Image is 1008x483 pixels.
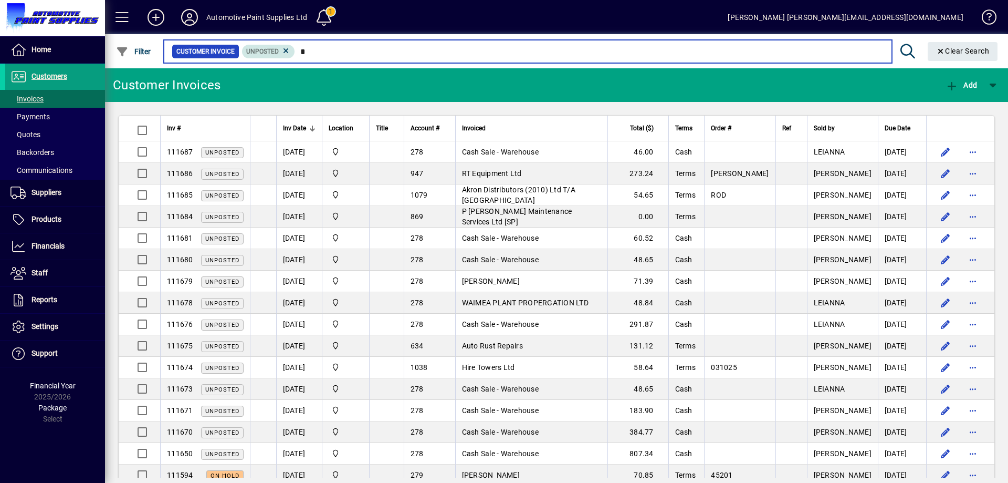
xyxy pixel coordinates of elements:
[211,472,239,479] span: On hold
[814,342,871,350] span: [PERSON_NAME]
[5,37,105,63] a: Home
[113,42,154,61] button: Filter
[974,2,995,36] a: Knowledge Base
[607,163,668,184] td: 273.24
[5,108,105,126] a: Payments
[711,169,769,178] span: [PERSON_NAME]
[205,214,239,221] span: Unposted
[878,249,926,271] td: [DATE]
[411,299,424,307] span: 278
[675,191,696,199] span: Terms
[878,163,926,184] td: [DATE]
[167,122,181,134] span: Inv #
[936,47,990,55] span: Clear Search
[276,141,322,163] td: [DATE]
[675,234,692,242] span: Cash
[964,230,981,246] button: More options
[462,234,539,242] span: Cash Sale - Warehouse
[5,161,105,179] a: Communications
[329,318,363,330] span: Automotive Paint Supplies Ltd
[38,404,67,412] span: Package
[205,235,239,242] span: Unposted
[276,292,322,314] td: [DATE]
[878,378,926,400] td: [DATE]
[964,273,981,290] button: More options
[878,314,926,335] td: [DATE]
[462,320,539,328] span: Cash Sale - Warehouse
[675,122,692,134] span: Terms
[462,122,602,134] div: Invoiced
[937,165,954,182] button: Edit
[411,471,424,479] span: 279
[329,362,363,373] span: Automotive Paint Supplies Ltd
[728,9,963,26] div: [PERSON_NAME] [PERSON_NAME][EMAIL_ADDRESS][DOMAIN_NAME]
[964,424,981,440] button: More options
[462,471,520,479] span: [PERSON_NAME]
[10,95,44,103] span: Invoices
[31,188,61,197] span: Suppliers
[242,45,295,58] mat-chip: Customer Invoice Status: Unposted
[675,277,692,285] span: Cash
[814,471,871,479] span: [PERSON_NAME]
[10,166,72,174] span: Communications
[31,72,67,80] span: Customers
[462,299,589,307] span: WAIMEA PLANT PROPERGATION LTD
[878,443,926,465] td: [DATE]
[276,206,322,228] td: [DATE]
[329,297,363,309] span: Automotive Paint Supplies Ltd
[878,141,926,163] td: [DATE]
[329,122,353,134] span: Location
[607,271,668,292] td: 71.39
[276,443,322,465] td: [DATE]
[814,234,871,242] span: [PERSON_NAME]
[329,340,363,352] span: Automotive Paint Supplies Ltd
[607,335,668,357] td: 131.12
[5,90,105,108] a: Invoices
[964,208,981,225] button: More options
[329,189,363,201] span: Automotive Paint Supplies Ltd
[814,148,845,156] span: LEIANNA
[607,228,668,249] td: 60.52
[607,443,668,465] td: 807.34
[964,165,981,182] button: More options
[329,275,363,287] span: Automotive Paint Supplies Ltd
[814,363,871,372] span: [PERSON_NAME]
[878,292,926,314] td: [DATE]
[411,122,439,134] span: Account #
[411,428,424,436] span: 278
[276,335,322,357] td: [DATE]
[376,122,397,134] div: Title
[167,277,193,285] span: 111679
[814,428,871,436] span: [PERSON_NAME]
[31,349,58,357] span: Support
[964,187,981,203] button: More options
[276,249,322,271] td: [DATE]
[205,149,239,156] span: Unposted
[5,314,105,340] a: Settings
[607,292,668,314] td: 48.84
[167,363,193,372] span: 111674
[814,299,845,307] span: LEIANNA
[675,255,692,264] span: Cash
[5,341,105,367] a: Support
[31,269,48,277] span: Staff
[675,363,696,372] span: Terms
[462,406,539,415] span: Cash Sale - Warehouse
[167,449,193,458] span: 111650
[937,230,954,246] button: Edit
[878,400,926,422] td: [DATE]
[329,254,363,265] span: Automotive Paint Supplies Ltd
[711,122,769,134] div: Order #
[928,42,998,61] button: Clear
[814,320,845,328] span: LEIANNA
[411,320,424,328] span: 278
[167,320,193,328] span: 111676
[937,143,954,160] button: Edit
[329,146,363,158] span: Automotive Paint Supplies Ltd
[946,81,977,89] span: Add
[964,337,981,354] button: More options
[937,273,954,290] button: Edit
[205,365,239,372] span: Unposted
[462,169,522,178] span: RT Equipment Ltd
[167,212,193,221] span: 111684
